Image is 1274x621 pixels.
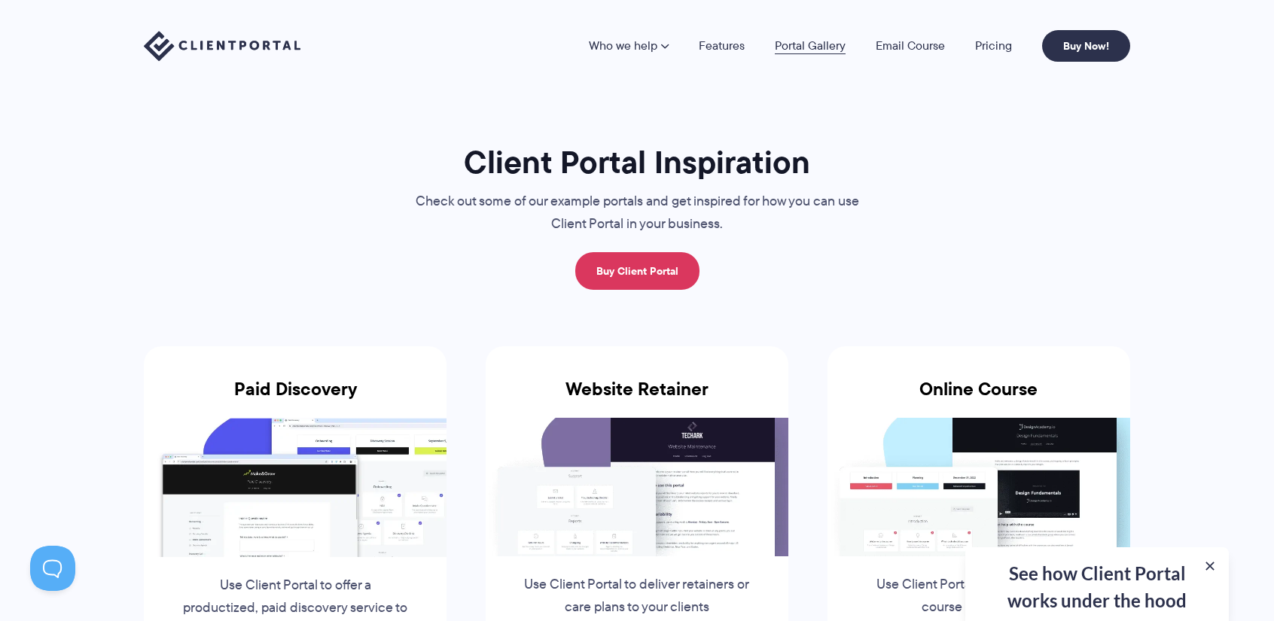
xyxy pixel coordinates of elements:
[385,142,889,182] h1: Client Portal Inspiration
[589,40,669,52] a: Who we help
[575,252,699,290] a: Buy Client Portal
[699,40,745,52] a: Features
[486,379,788,418] h3: Website Retainer
[864,574,1093,619] p: Use Client Portal as a simple online course supplement
[975,40,1012,52] a: Pricing
[144,379,447,418] h3: Paid Discovery
[876,40,945,52] a: Email Course
[1042,30,1130,62] a: Buy Now!
[775,40,846,52] a: Portal Gallery
[30,546,75,591] iframe: Toggle Customer Support
[523,574,751,619] p: Use Client Portal to deliver retainers or care plans to your clients
[385,190,889,236] p: Check out some of our example portals and get inspired for how you can use Client Portal in your ...
[827,379,1130,418] h3: Online Course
